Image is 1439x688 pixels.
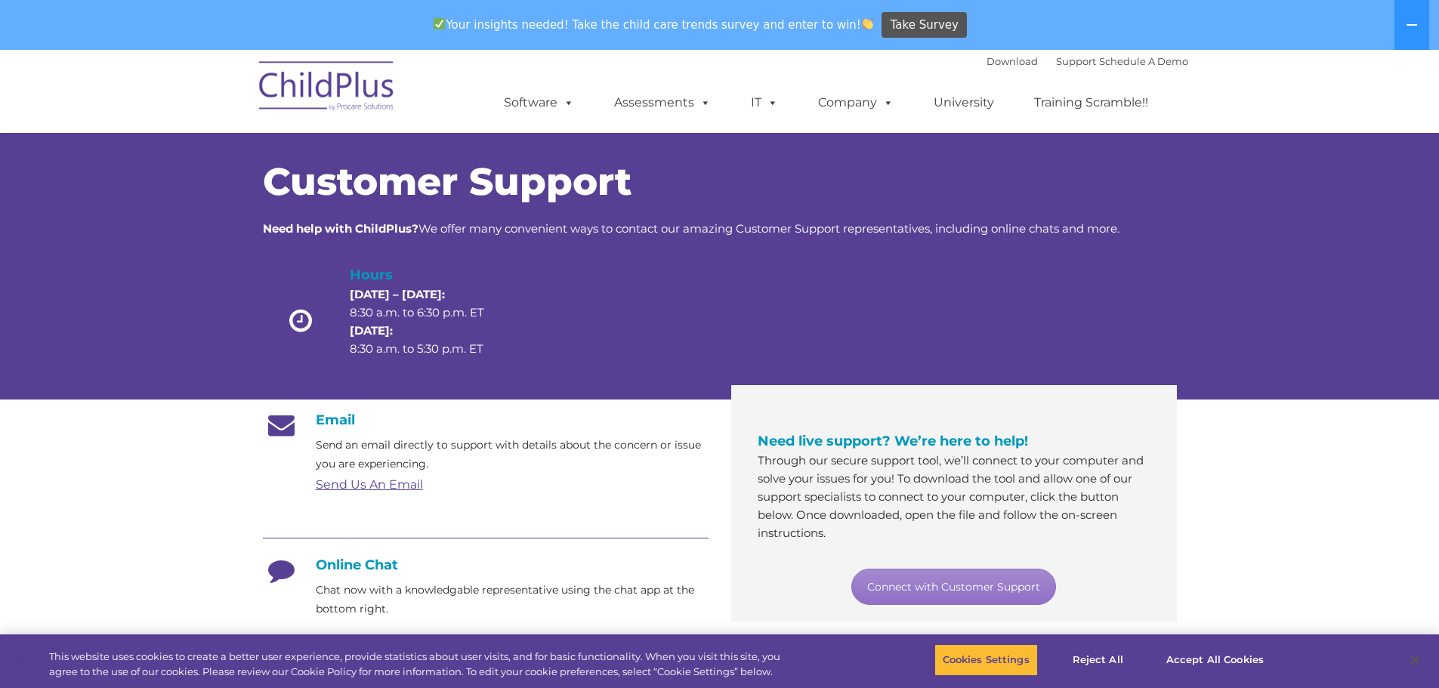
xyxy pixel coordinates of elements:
[350,287,445,301] strong: [DATE] – [DATE]:
[489,88,589,118] a: Software
[891,12,959,39] span: Take Survey
[934,644,1038,676] button: Cookies Settings
[263,557,709,573] h4: Online Chat
[350,285,510,358] p: 8:30 a.m. to 6:30 p.m. ET 8:30 a.m. to 5:30 p.m. ET
[758,452,1150,542] p: Through our secure support tool, we’ll connect to your computer and solve your issues for you! To...
[350,264,510,285] h4: Hours
[1158,644,1272,676] button: Accept All Cookies
[263,221,1119,236] span: We offer many convenient ways to contact our amazing Customer Support representatives, including ...
[316,581,709,619] p: Chat now with a knowledgable representative using the chat app at the bottom right.
[1019,88,1163,118] a: Training Scramble!!
[1398,643,1431,677] button: Close
[350,323,393,338] strong: [DATE]:
[263,221,418,236] strong: Need help with ChildPlus?
[987,55,1038,67] a: Download
[736,88,793,118] a: IT
[263,159,631,205] span: Customer Support
[599,88,726,118] a: Assessments
[1051,644,1145,676] button: Reject All
[316,436,709,474] p: Send an email directly to support with details about the concern or issue you are experiencing.
[862,18,873,29] img: 👏
[882,12,967,39] a: Take Survey
[434,18,445,29] img: ✅
[987,55,1188,67] font: |
[316,477,423,492] a: Send Us An Email
[758,433,1028,449] span: Need live support? We’re here to help!
[919,88,1009,118] a: University
[263,412,709,428] h4: Email
[1056,55,1096,67] a: Support
[1099,55,1188,67] a: Schedule A Demo
[851,569,1056,605] a: Connect with Customer Support
[803,88,909,118] a: Company
[428,10,880,39] span: Your insights needed! Take the child care trends survey and enter to win!
[252,51,403,126] img: ChildPlus by Procare Solutions
[49,649,792,679] div: This website uses cookies to create a better user experience, provide statistics about user visit...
